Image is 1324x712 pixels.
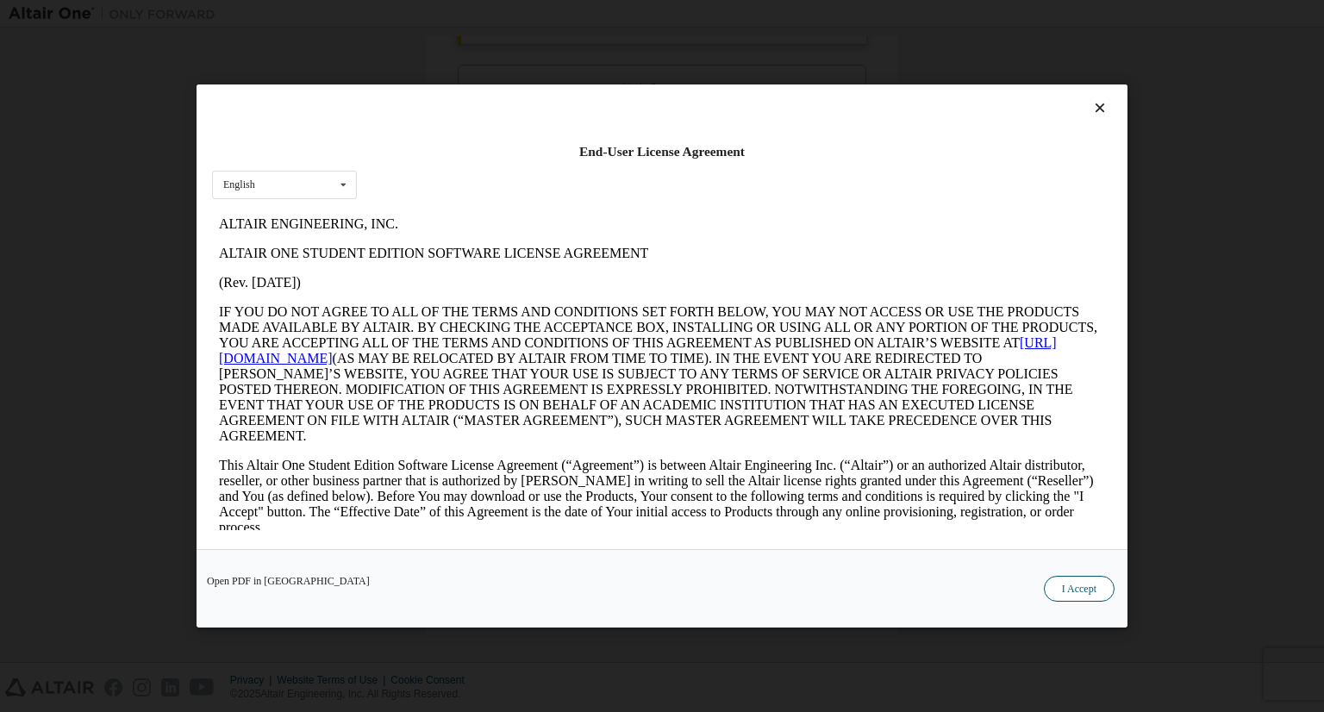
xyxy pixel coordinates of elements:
div: End-User License Agreement [212,143,1112,160]
p: IF YOU DO NOT AGREE TO ALL OF THE TERMS AND CONDITIONS SET FORTH BELOW, YOU MAY NOT ACCESS OR USE... [7,95,893,234]
div: English [223,179,255,190]
p: This Altair One Student Edition Software License Agreement (“Agreement”) is between Altair Engine... [7,248,893,326]
p: ALTAIR ONE STUDENT EDITION SOFTWARE LICENSE AGREEMENT [7,36,893,52]
a: [URL][DOMAIN_NAME] [7,126,845,156]
button: I Accept [1044,576,1115,602]
p: (Rev. [DATE]) [7,66,893,81]
p: ALTAIR ENGINEERING, INC. [7,7,893,22]
a: Open PDF in [GEOGRAPHIC_DATA] [207,576,370,586]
